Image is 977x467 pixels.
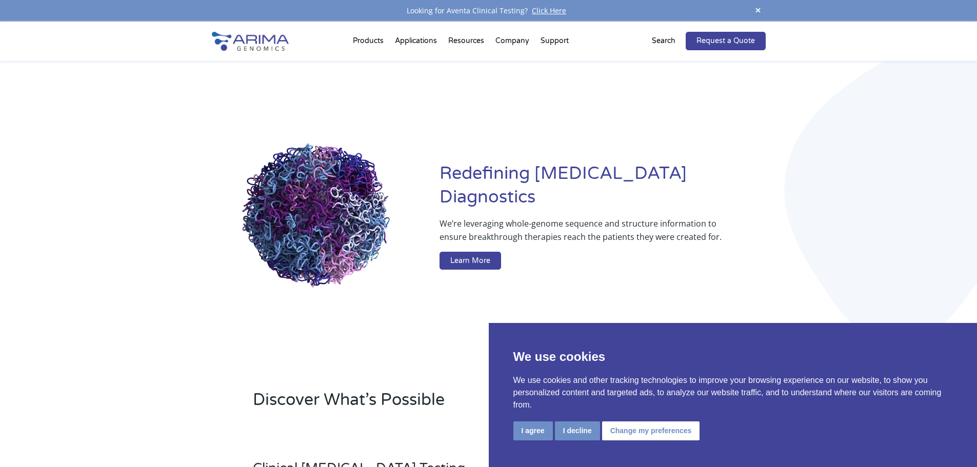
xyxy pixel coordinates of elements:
[212,32,289,51] img: Arima-Genomics-logo
[440,252,501,270] a: Learn More
[926,418,977,467] iframe: Chat Widget
[212,4,766,17] div: Looking for Aventa Clinical Testing?
[440,162,765,217] h1: Redefining [MEDICAL_DATA] Diagnostics
[513,421,553,440] button: I agree
[528,6,570,15] a: Click Here
[253,389,620,419] h2: Discover What’s Possible
[513,348,953,366] p: We use cookies
[686,32,766,50] a: Request a Quote
[602,421,700,440] button: Change my preferences
[555,421,600,440] button: I decline
[440,217,724,252] p: We’re leveraging whole-genome sequence and structure information to ensure breakthrough therapies...
[652,34,675,48] p: Search
[513,374,953,411] p: We use cookies and other tracking technologies to improve your browsing experience on our website...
